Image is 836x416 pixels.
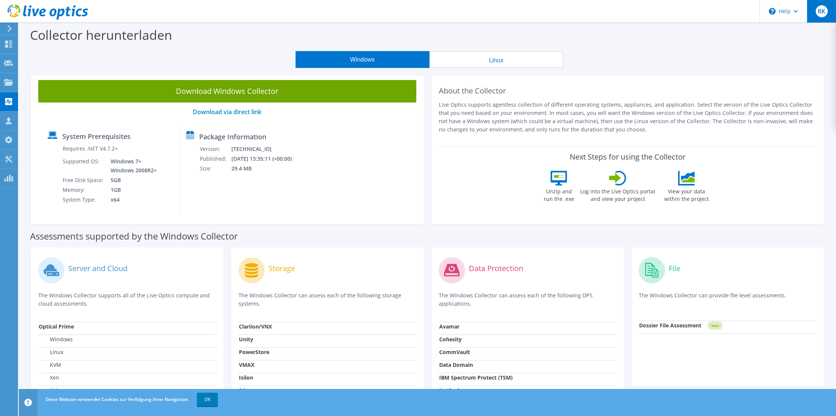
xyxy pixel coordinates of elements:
[199,133,266,140] label: Package Information
[30,232,238,240] label: Assessments supported by the Windows Collector
[193,108,261,116] a: Download via direct link
[38,80,416,102] a: Download Windows Collector
[231,164,302,173] td: 29.4 MB
[239,323,272,330] strong: Clariion/VNX
[231,144,302,154] td: [TECHNICAL_ID]
[439,323,459,330] strong: Avamar
[769,8,776,15] svg: \n
[239,348,269,356] strong: PowerStore
[200,144,231,154] td: Version:
[200,164,231,173] td: Size:
[439,374,513,381] strong: IBM Spectrum Protect (TSM)
[197,393,218,406] a: OK
[39,361,61,369] label: KVM
[439,336,462,343] strong: Cohesity
[542,185,576,203] label: Unzip and run the .exe
[105,185,158,195] td: 1GB
[105,157,158,175] td: Windows 7+ Windows 2008R2+
[62,175,105,185] td: Free Disk Space:
[816,5,828,17] span: RK
[63,145,118,152] label: Requires .NET V4.7.2+
[429,51,563,68] button: Linux
[570,152,686,161] label: Next Steps for using the Collector
[239,361,254,368] strong: VMAX
[296,51,429,68] button: Windows
[39,336,73,343] label: Windows
[62,133,131,140] label: System Prerequisites
[239,336,253,343] strong: Unity
[30,26,172,44] label: Collector herunterladen
[239,387,245,394] strong: SC
[39,387,70,394] label: VMware
[200,154,231,164] td: Published:
[62,185,105,195] td: Memory:
[231,154,302,164] td: [DATE] 13:35:11 (+00:00)
[439,101,817,134] p: Live Optics supports agentless collection of different operating systems, appliances, and applica...
[439,348,470,356] strong: CommVault
[439,361,473,368] strong: Data Domain
[439,387,468,394] strong: NetBackup
[439,291,617,308] p: The Windows Collector can assess each of the following DPS applications.
[62,195,105,205] td: System Type:
[669,265,680,272] label: File
[269,265,295,272] label: Storage
[439,86,817,95] h2: About the Collector
[46,396,189,402] span: Diese Website verwendet Cookies zur Verfolgung Ihrer Navigation.
[62,157,105,175] td: Supported OS:
[105,195,158,205] td: x64
[639,291,816,307] p: The Windows Collector can provide file level assessments.
[239,291,416,308] p: The Windows Collector can assess each of the following storage systems.
[39,374,59,381] label: Xen
[38,291,216,308] p: The Windows Collector supports all of the Live Optics compute and cloud assessments.
[105,175,158,185] td: 5GB
[580,185,656,203] label: Log into the Live Optics portal and view your project
[711,324,719,328] tspan: NEW!
[639,322,701,329] strong: Dossier File Assessment
[239,374,253,381] strong: Isilon
[68,265,128,272] label: Server and Cloud
[469,265,523,272] label: Data Protection
[39,348,63,356] label: Linux
[659,185,713,203] label: View your data within the project
[39,323,74,330] strong: Optical Prime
